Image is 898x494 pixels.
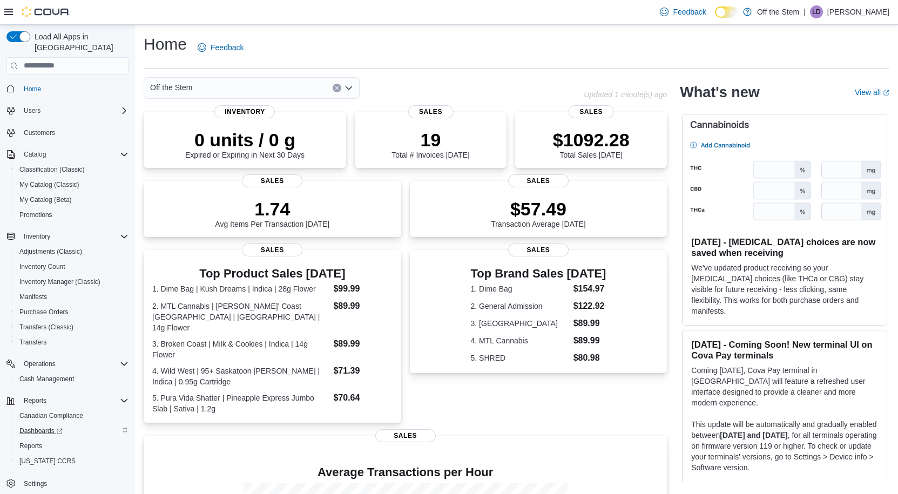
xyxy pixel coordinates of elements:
span: Inventory Count [15,260,129,273]
h3: [DATE] - [MEDICAL_DATA] choices are now saved when receiving [691,236,878,258]
dt: 2. MTL Cannabis | [PERSON_NAME]' Coast [GEOGRAPHIC_DATA] | [GEOGRAPHIC_DATA] | 14g Flower [152,301,329,333]
span: Settings [19,476,129,490]
p: [PERSON_NAME] [827,5,889,18]
span: Inventory Manager (Classic) [19,278,100,286]
p: $57.49 [491,198,586,220]
button: Reports [2,393,133,408]
span: LD [812,5,820,18]
button: Inventory [2,229,133,244]
button: [US_STATE] CCRS [11,454,133,469]
img: Cova [22,6,70,17]
dd: $89.99 [573,334,606,347]
h3: Top Brand Sales [DATE] [471,267,606,280]
span: Adjustments (Classic) [19,247,82,256]
p: | [804,5,806,18]
p: 1.74 [215,198,329,220]
h3: Top Product Sales [DATE] [152,267,393,280]
span: Inventory Count [19,262,65,271]
button: Users [19,104,45,117]
svg: External link [883,90,889,96]
dt: 3. [GEOGRAPHIC_DATA] [471,318,569,329]
p: $1092.28 [553,129,630,151]
a: View allExternal link [855,88,889,97]
span: Sales [508,243,569,256]
span: Manifests [15,290,129,303]
button: Open list of options [345,84,353,92]
button: Catalog [2,147,133,162]
button: Cash Management [11,371,133,387]
div: Luc Dinnissen [810,5,823,18]
span: Users [19,104,129,117]
span: Reports [24,396,46,405]
p: We've updated product receiving so your [MEDICAL_DATA] choices (like THCa or CBG) stay visible fo... [691,262,878,316]
span: Classification (Classic) [19,165,85,174]
p: Off the Stem [757,5,799,18]
button: Inventory Count [11,259,133,274]
button: My Catalog (Classic) [11,177,133,192]
span: Operations [24,360,56,368]
span: Sales [242,243,302,256]
span: My Catalog (Classic) [19,180,79,189]
dd: $154.97 [573,282,606,295]
span: Settings [24,479,47,488]
span: Inventory Manager (Classic) [15,275,129,288]
span: Promotions [15,208,129,221]
a: Classification (Classic) [15,163,89,176]
span: Dashboards [15,424,129,437]
a: Transfers (Classic) [15,321,78,334]
button: Operations [2,356,133,371]
button: Transfers (Classic) [11,320,133,335]
button: Transfers [11,335,133,350]
button: My Catalog (Beta) [11,192,133,207]
span: Adjustments (Classic) [15,245,129,258]
span: Customers [24,128,55,137]
span: Transfers [19,338,46,347]
span: My Catalog (Beta) [19,195,72,204]
p: This update will be automatically and gradually enabled between , for all terminals operating on ... [691,419,878,473]
button: Users [2,103,133,118]
span: Purchase Orders [15,306,129,319]
span: Transfers [15,336,129,349]
dt: 3. Broken Coast | Milk & Cookies | Indica | 14g Flower [152,339,329,360]
span: Load All Apps in [GEOGRAPHIC_DATA] [30,31,129,53]
dt: 1. Dime Bag [471,283,569,294]
span: Inventory [19,230,129,243]
a: Promotions [15,208,57,221]
span: Cash Management [19,375,74,383]
dt: 4. MTL Cannabis [471,335,569,346]
p: 19 [391,129,469,151]
span: Users [24,106,40,115]
button: Canadian Compliance [11,408,133,423]
dt: 5. SHRED [471,353,569,363]
span: Reports [19,442,42,450]
span: Catalog [24,150,46,159]
dd: $89.99 [333,337,392,350]
a: Inventory Count [15,260,70,273]
span: Sales [375,429,436,442]
span: My Catalog (Beta) [15,193,129,206]
button: Promotions [11,207,133,222]
button: Settings [2,475,133,491]
h2: What's new [680,84,759,101]
span: Inventory [214,105,275,118]
span: Home [19,82,129,96]
dd: $89.99 [573,317,606,330]
a: Canadian Compliance [15,409,87,422]
p: Coming [DATE], Cova Pay terminal in [GEOGRAPHIC_DATA] will feature a refreshed user interface des... [691,365,878,408]
span: [US_STATE] CCRS [19,457,76,465]
dd: $71.39 [333,364,392,377]
a: Inventory Manager (Classic) [15,275,105,288]
h4: Average Transactions per Hour [152,466,658,479]
span: Canadian Compliance [15,409,129,422]
span: Purchase Orders [19,308,69,316]
a: Feedback [656,1,710,23]
button: Catalog [19,148,50,161]
a: Feedback [193,37,248,58]
div: Total # Invoices [DATE] [391,129,469,159]
dt: 5. Pura Vida Shatter | Pineapple Express Jumbo Slab | Sativa | 1.2g [152,393,329,414]
span: Sales [569,105,614,118]
span: Reports [19,394,129,407]
span: Operations [19,357,129,370]
a: Settings [19,477,51,490]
